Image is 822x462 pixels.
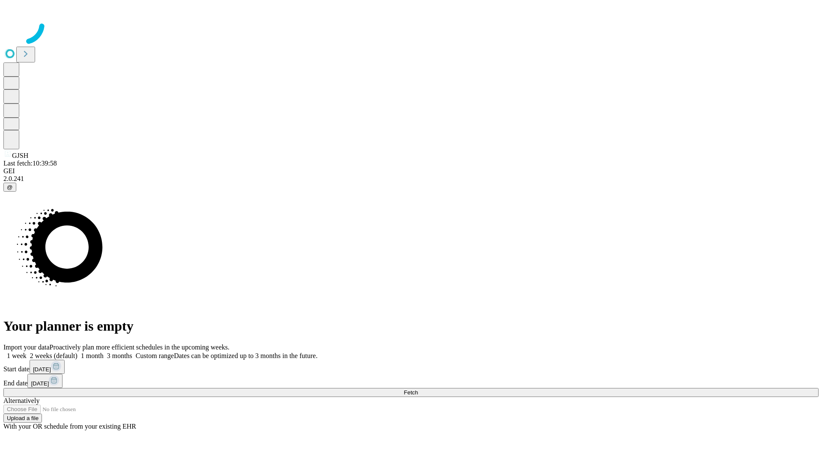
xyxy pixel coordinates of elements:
[3,360,819,374] div: Start date
[174,352,317,359] span: Dates can be optimized up to 3 months in the future.
[3,374,819,388] div: End date
[3,318,819,334] h1: Your planner is empty
[3,160,57,167] span: Last fetch: 10:39:58
[31,380,49,387] span: [DATE]
[107,352,132,359] span: 3 months
[3,167,819,175] div: GEI
[3,344,50,351] span: Import your data
[27,374,63,388] button: [DATE]
[3,414,42,423] button: Upload a file
[3,175,819,183] div: 2.0.241
[404,389,418,396] span: Fetch
[33,366,51,373] span: [DATE]
[50,344,229,351] span: Proactively plan more efficient schedules in the upcoming weeks.
[30,352,77,359] span: 2 weeks (default)
[3,183,16,192] button: @
[7,184,13,190] span: @
[81,352,104,359] span: 1 month
[7,352,27,359] span: 1 week
[12,152,28,159] span: GJSH
[136,352,174,359] span: Custom range
[3,397,39,404] span: Alternatively
[30,360,65,374] button: [DATE]
[3,423,136,430] span: With your OR schedule from your existing EHR
[3,388,819,397] button: Fetch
